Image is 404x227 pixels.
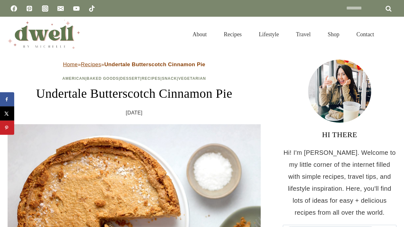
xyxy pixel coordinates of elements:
a: Facebook [8,2,20,15]
a: American [62,76,86,81]
a: Recipes [81,61,101,67]
nav: Primary Navigation [184,23,383,45]
span: » » [63,61,205,67]
a: Pinterest [23,2,36,15]
a: Lifestyle [250,23,288,45]
h3: HI THERE [283,129,396,140]
a: Recipes [215,23,250,45]
p: Hi! I'm [PERSON_NAME]. Welcome to my little corner of the internet filled with simple recipes, tr... [283,147,396,218]
strong: Undertale Butterscotch Cinnamon Pie [104,61,205,67]
a: Dessert [120,76,140,81]
button: View Search Form [386,29,396,40]
span: | | | | | [62,76,206,81]
a: Instagram [39,2,51,15]
a: Baked Goods [87,76,119,81]
a: Contact [348,23,383,45]
a: YouTube [70,2,83,15]
a: Email [54,2,67,15]
h1: Undertale Butterscotch Cinnamon Pie [8,84,261,103]
a: Shop [319,23,348,45]
a: TikTok [86,2,98,15]
a: Snack [162,76,177,81]
time: [DATE] [126,108,143,118]
a: Vegetarian [178,76,206,81]
a: Recipes [142,76,161,81]
a: About [184,23,215,45]
a: Home [63,61,78,67]
img: DWELL by michelle [8,20,80,49]
a: Travel [288,23,319,45]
